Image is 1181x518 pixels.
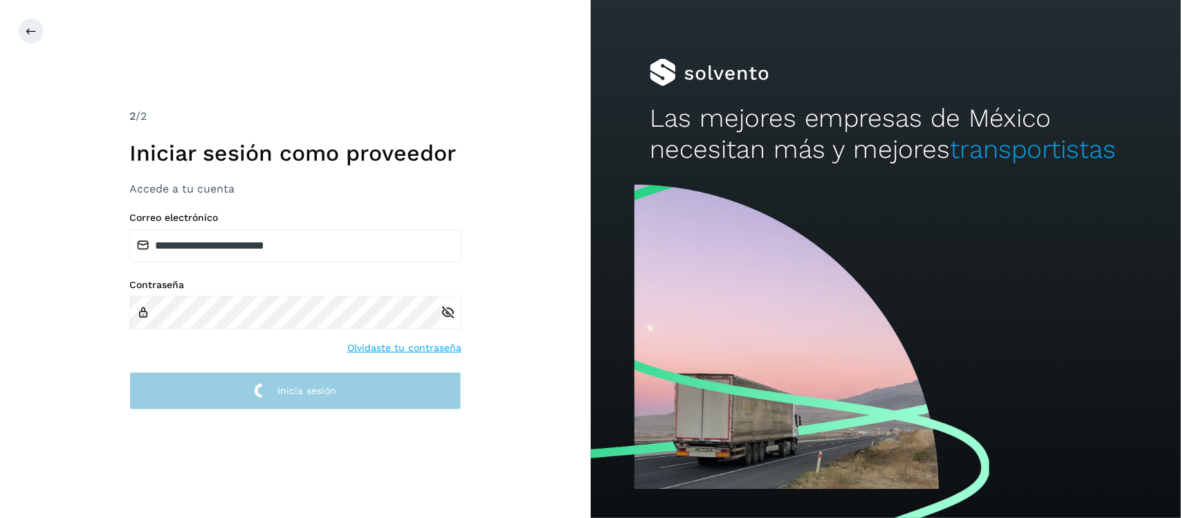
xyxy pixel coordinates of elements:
[129,182,461,195] h3: Accede a tu cuenta
[650,103,1122,165] h2: Las mejores empresas de México necesitan más y mejores
[129,108,461,125] div: /2
[129,372,461,410] button: Inicia sesión
[347,341,461,355] a: Olvidaste tu contraseña
[129,140,461,166] h1: Iniciar sesión como proveedor
[277,386,336,395] span: Inicia sesión
[129,212,461,224] label: Correo electrónico
[129,109,136,123] span: 2
[129,279,461,291] label: Contraseña
[951,134,1117,164] span: transportistas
